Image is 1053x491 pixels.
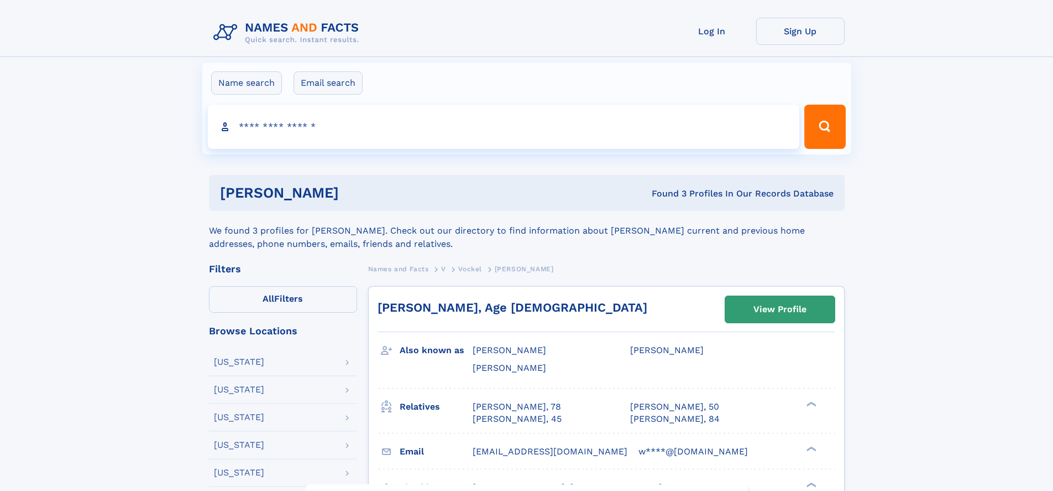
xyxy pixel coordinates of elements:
a: [PERSON_NAME], Age [DEMOGRAPHIC_DATA] [378,301,647,314]
label: Email search [294,71,363,95]
a: V [441,262,446,276]
div: ❯ [804,400,817,407]
a: View Profile [725,296,835,323]
span: Vockel [458,265,482,273]
div: [US_STATE] [214,468,264,477]
div: Found 3 Profiles In Our Records Database [495,188,834,200]
label: Name search [211,71,282,95]
div: ❯ [804,445,817,452]
span: V [441,265,446,273]
span: [EMAIL_ADDRESS][DOMAIN_NAME] [473,446,627,457]
label: Filters [209,286,357,313]
div: Filters [209,264,357,274]
a: [PERSON_NAME], 84 [630,413,720,425]
div: [US_STATE] [214,441,264,449]
h3: Relatives [400,397,473,416]
a: Sign Up [756,18,845,45]
h3: Email [400,442,473,461]
div: View Profile [753,297,806,322]
a: [PERSON_NAME], 50 [630,401,719,413]
div: [US_STATE] [214,413,264,422]
div: We found 3 profiles for [PERSON_NAME]. Check out our directory to find information about [PERSON_... [209,211,845,251]
div: [US_STATE] [214,385,264,394]
h3: Also known as [400,341,473,360]
a: [PERSON_NAME], 78 [473,401,561,413]
span: [PERSON_NAME] [630,345,704,355]
img: Logo Names and Facts [209,18,368,48]
div: Browse Locations [209,326,357,336]
a: Vockel [458,262,482,276]
input: search input [208,105,800,149]
div: [US_STATE] [214,358,264,366]
span: [PERSON_NAME] [473,345,546,355]
h1: [PERSON_NAME] [220,186,495,200]
span: [PERSON_NAME] [495,265,554,273]
button: Search Button [804,105,845,149]
div: ❯ [804,481,817,488]
span: All [263,293,274,304]
a: Names and Facts [368,262,429,276]
span: [PERSON_NAME] [473,363,546,373]
a: Log In [668,18,756,45]
a: [PERSON_NAME], 45 [473,413,562,425]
